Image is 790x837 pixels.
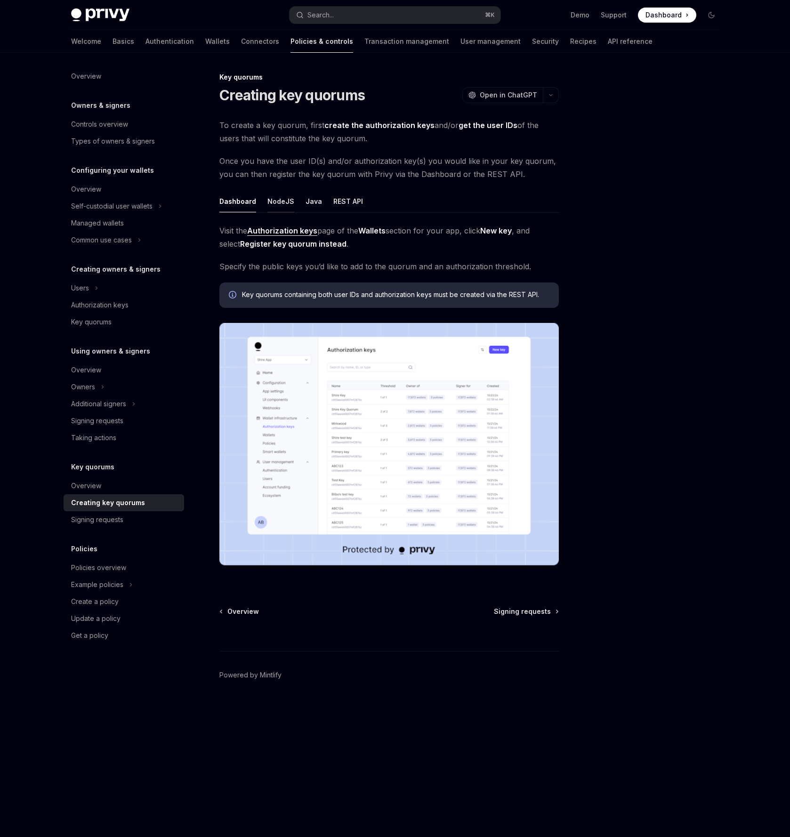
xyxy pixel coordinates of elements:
a: Policies overview [64,559,184,576]
a: Policies & controls [290,30,353,53]
a: Signing requests [64,511,184,528]
a: Overview [64,362,184,378]
span: Specify the public keys you’d like to add to the quorum and an authorization threshold. [219,260,559,273]
div: Search... [307,9,334,21]
a: Recipes [570,30,597,53]
div: Example policies [71,579,123,590]
div: Types of owners & signers [71,136,155,147]
h5: Owners & signers [71,100,130,111]
div: Key quorums [219,72,559,82]
a: Demo [571,10,589,20]
div: Signing requests [71,415,123,427]
span: ⌘ K [485,11,495,19]
div: Owners [71,381,95,393]
a: Connectors [241,30,279,53]
a: Dashboard [638,8,696,23]
a: Update a policy [64,610,184,627]
div: Policies overview [71,562,126,573]
a: Signing requests [64,412,184,429]
a: Types of owners & signers [64,133,184,150]
h1: Creating key quorums [219,87,365,104]
svg: Info [229,291,238,300]
span: Open in ChatGPT [480,90,537,100]
div: Users [71,282,89,294]
a: Wallets [205,30,230,53]
h5: Creating owners & signers [71,264,161,275]
a: Overview [64,477,184,494]
div: Overview [71,480,101,491]
a: get the user IDs [459,121,517,130]
div: Common use cases [71,234,132,246]
div: Creating key quorums [71,497,145,508]
a: Create a policy [64,593,184,610]
h5: Policies [71,543,97,555]
a: Taking actions [64,429,184,446]
a: Signing requests [494,607,558,616]
img: Dashboard [219,323,559,565]
a: Creating key quorums [64,494,184,511]
strong: New key [480,226,512,235]
div: Additional signers [71,398,126,410]
div: Update a policy [71,613,121,624]
button: NodeJS [267,190,294,212]
h5: Key quorums [71,461,114,473]
h5: Configuring your wallets [71,165,154,176]
span: Visit the page of the section for your app, click , and select . [219,224,559,250]
a: API reference [608,30,653,53]
strong: Authorization keys [247,226,317,235]
a: Get a policy [64,627,184,644]
a: Authorization keys [247,226,317,236]
div: Controls overview [71,119,128,130]
button: Open in ChatGPT [462,87,543,103]
a: Powered by Mintlify [219,670,282,680]
span: Signing requests [494,607,551,616]
a: Transaction management [364,30,449,53]
div: Create a policy [71,596,119,607]
div: Overview [71,184,101,195]
strong: Wallets [358,226,386,235]
span: Key quorums containing both user IDs and authorization keys must be created via the REST API. [242,290,549,299]
a: Overview [64,68,184,85]
a: Welcome [71,30,101,53]
a: Overview [64,181,184,198]
span: Overview [227,607,259,616]
div: Taking actions [71,432,116,443]
div: Self-custodial user wallets [71,201,153,212]
a: Authorization keys [64,297,184,314]
a: Overview [220,607,259,616]
span: Dashboard [645,10,682,20]
a: Managed wallets [64,215,184,232]
a: Controls overview [64,116,184,133]
h5: Using owners & signers [71,346,150,357]
a: Basics [113,30,134,53]
button: REST API [333,190,363,212]
div: Managed wallets [71,217,124,229]
div: Overview [71,364,101,376]
div: Signing requests [71,514,123,525]
a: Key quorums [64,314,184,330]
a: create the authorization keys [324,121,435,130]
button: Search...⌘K [290,7,500,24]
a: Security [532,30,559,53]
button: Dashboard [219,190,256,212]
div: Overview [71,71,101,82]
button: Java [306,190,322,212]
a: User management [460,30,521,53]
strong: Register key quorum instead [240,239,347,249]
div: Key quorums [71,316,112,328]
a: Support [601,10,627,20]
span: Once you have the user ID(s) and/or authorization key(s) you would like in your key quorum, you c... [219,154,559,181]
span: To create a key quorum, first and/or of the users that will constitute the key quorum. [219,119,559,145]
img: dark logo [71,8,129,22]
a: Authentication [145,30,194,53]
div: Authorization keys [71,299,129,311]
div: Get a policy [71,630,108,641]
button: Toggle dark mode [704,8,719,23]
